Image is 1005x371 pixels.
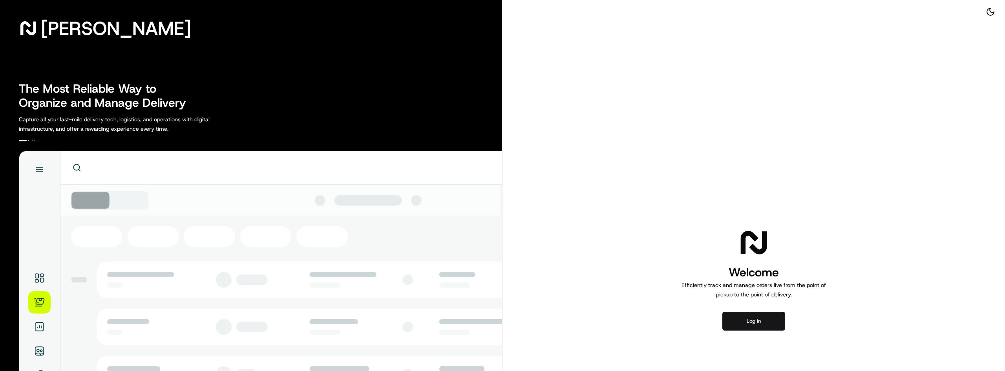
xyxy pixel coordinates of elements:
[722,312,785,331] button: Log in
[19,115,245,133] p: Capture all your last-mile delivery tech, logistics, and operations with digital infrastructure, ...
[41,20,191,36] span: [PERSON_NAME]
[678,280,829,299] p: Efficiently track and manage orders live from the point of pickup to the point of delivery.
[678,265,829,280] h1: Welcome
[19,82,195,110] h2: The Most Reliable Way to Organize and Manage Delivery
